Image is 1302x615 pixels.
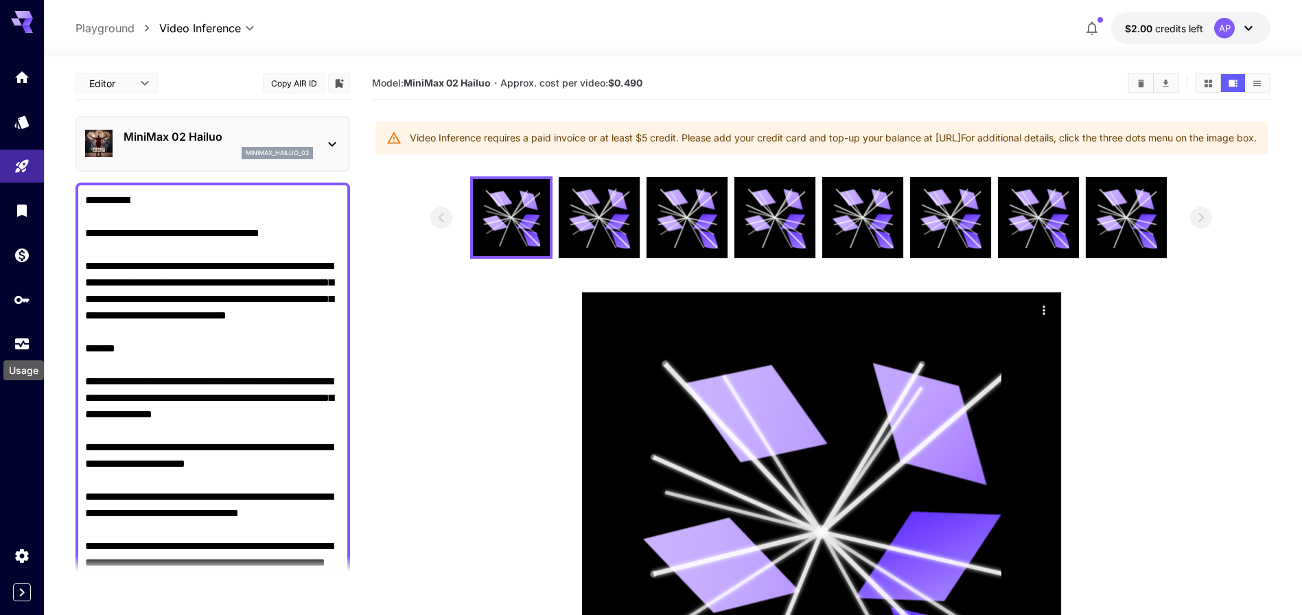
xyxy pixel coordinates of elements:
div: Video Inference requires a paid invoice or at least $5 credit. Please add your credit card and to... [410,126,1257,150]
button: Show videos in grid view [1196,74,1220,92]
div: $2.00 [1125,21,1203,36]
span: Approx. cost per video: [500,77,642,89]
div: Actions [1034,299,1054,320]
b: $0.490 [608,77,642,89]
button: Show videos in video view [1221,74,1245,92]
a: Playground [75,20,135,36]
span: Video Inference [159,20,241,36]
div: Clear videosDownload All [1128,73,1179,93]
div: Show videos in grid viewShow videos in video viewShow videos in list view [1195,73,1270,93]
button: Show videos in list view [1245,74,1269,92]
div: API Keys [14,291,30,308]
b: MiniMax 02 Hailuo [404,77,491,89]
div: Home [14,69,30,86]
span: $2.00 [1125,23,1155,34]
button: Clear videos [1129,74,1153,92]
div: AP [1214,18,1235,38]
button: $2.00AP [1111,12,1270,44]
span: Editor [89,76,132,91]
button: Expand sidebar [13,583,31,601]
p: · [494,75,498,91]
button: Add to library [333,75,345,91]
div: Models [14,113,30,130]
span: Model: [372,77,491,89]
div: Library [14,202,30,219]
button: Copy AIR ID [263,73,325,93]
p: MiniMax 02 Hailuo [124,128,313,145]
div: Usage [14,336,30,353]
nav: breadcrumb [75,20,159,36]
span: credits left [1155,23,1203,34]
p: minimax_hailuo_02 [246,148,309,158]
div: Settings [14,547,30,564]
div: Wallet [14,246,30,264]
button: Download All [1154,74,1178,92]
div: Usage [3,360,44,380]
div: MiniMax 02 Hailuominimax_hailuo_02 [85,123,340,165]
div: Playground [14,158,30,175]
